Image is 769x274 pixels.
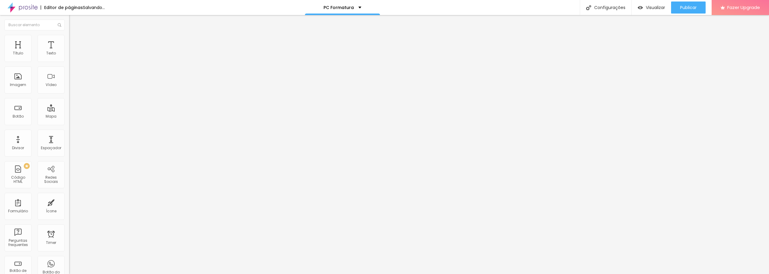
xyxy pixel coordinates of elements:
div: Editor de páginas [41,5,83,10]
button: Publicar [671,2,706,14]
iframe: Editor [69,15,769,274]
div: Perguntas frequentes [6,239,30,247]
div: Código HTML [6,175,30,184]
button: Visualizar [632,2,671,14]
p: PC Formatura [324,5,354,10]
div: Título [13,51,23,55]
div: Salvando... [83,5,105,10]
div: Divisor [12,146,24,150]
div: Ícone [46,209,56,213]
div: Mapa [46,114,56,119]
img: Icone [586,5,591,10]
span: Fazer Upgrade [727,5,760,10]
div: Imagem [10,83,26,87]
img: Icone [58,23,61,27]
div: Redes Sociais [39,175,63,184]
span: Visualizar [646,5,665,10]
input: Buscar elemento [5,20,65,30]
div: Texto [46,51,56,55]
span: Publicar [680,5,697,10]
div: Espaçador [41,146,61,150]
div: Vídeo [46,83,56,87]
img: view-1.svg [638,5,643,10]
div: Timer [46,241,56,245]
div: Formulário [8,209,28,213]
div: Botão [13,114,24,119]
